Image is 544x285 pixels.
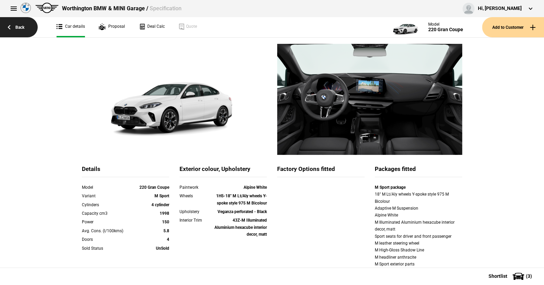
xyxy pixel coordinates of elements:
strong: M Sport package [375,185,406,190]
strong: 1998 [160,211,169,216]
strong: UnSold [156,246,169,251]
div: Wheels [180,193,214,199]
strong: 4 cylinder [151,202,169,207]
strong: 150 [162,220,169,224]
img: bmw.png [21,3,31,13]
div: Model [82,184,134,191]
button: Shortlist(3) [478,268,544,285]
strong: Veganza perforated - Black [218,209,267,214]
div: Packages fitted [375,165,462,177]
strong: M Sport [154,194,169,198]
div: Hi, [PERSON_NAME] [478,5,522,12]
span: Specification [149,5,181,12]
div: Exterior colour, Upholstery [180,165,267,177]
div: Cylinders [82,201,134,208]
a: Proposal [99,17,125,37]
span: ( 3 ) [526,274,532,278]
div: Model [428,22,463,27]
div: Factory Options fitted [277,165,364,177]
button: Add to Customer [482,17,544,37]
div: Doors [82,236,134,243]
div: Paintwork [180,184,214,191]
div: Power [82,219,134,225]
strong: 1H5-18" M Lt/Aly wheels Y-spoke style 975 M Bicolour [216,194,267,205]
div: 220 Gran Coupe [428,27,463,33]
span: Shortlist [489,274,507,278]
div: Worthington BMW & MINI Garage / [62,5,181,12]
div: Sold Status [82,245,134,252]
div: Variant [82,193,134,199]
div: 18" M Lt/Aly wheels Y-spoke style 975 M Bicolour Adaptive M Suspension Alpine White M Illuminated... [375,191,462,282]
div: Details [82,165,169,177]
div: Avg. Cons. (l/100kms) [82,227,134,234]
img: mini.png [35,3,59,13]
div: Interior Trim [180,217,214,224]
a: Car details [57,17,85,37]
a: Deal Calc [139,17,165,37]
strong: Alpine White [244,185,267,190]
strong: 43Z-M Illuminated Aluminium hexacube interior decor, matt [214,218,267,237]
div: Capacity cm3 [82,210,134,217]
div: Upholstery [180,208,214,215]
strong: 220 Gran Coupe [139,185,169,190]
strong: 4 [167,237,169,242]
strong: 5.8 [163,228,169,233]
